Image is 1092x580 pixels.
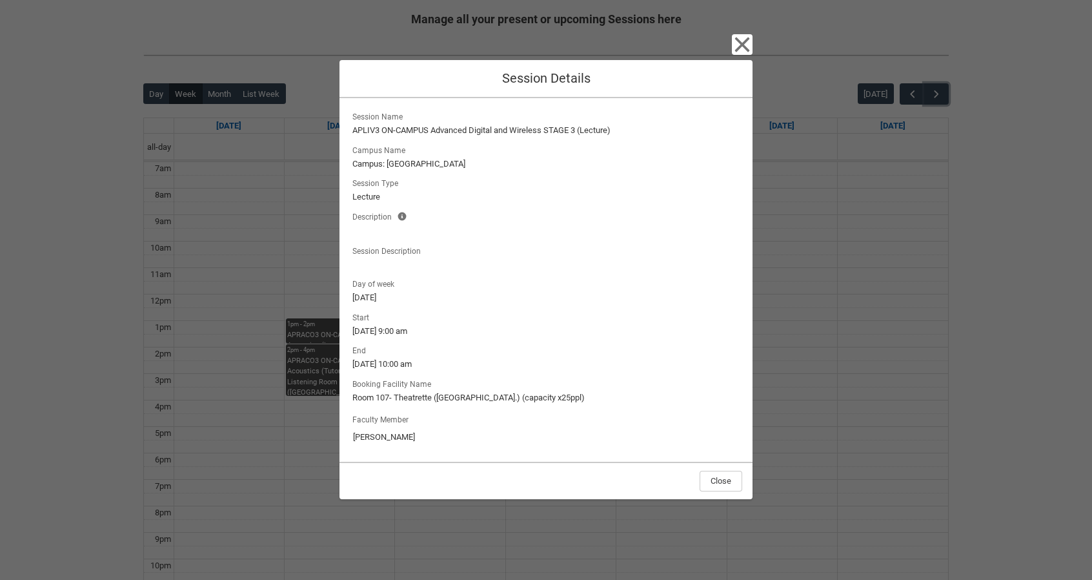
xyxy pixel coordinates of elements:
lightning-formatted-text: [DATE] [352,291,740,304]
span: Session Name [352,109,408,123]
lightning-formatted-text: Room 107- Theatrette ([GEOGRAPHIC_DATA].) (capacity x25ppl) [352,391,740,404]
span: Session Description [352,243,426,257]
span: Session Type [352,175,403,189]
lightning-formatted-text: [DATE] 10:00 am [352,358,740,371]
span: End [352,342,371,357]
span: Booking Facility Name [352,376,436,390]
lightning-formatted-text: [DATE] 9:00 am [352,325,740,338]
lightning-formatted-text: APLIV3 ON-CAMPUS Advanced Digital and Wireless STAGE 3 (Lecture) [352,124,740,137]
lightning-formatted-text: Campus: [GEOGRAPHIC_DATA] [352,158,740,171]
button: Close [700,471,742,492]
lightning-formatted-text: Lecture [352,191,740,203]
button: Close [732,34,753,55]
span: Day of week [352,276,399,290]
span: Start [352,309,374,324]
span: Description [352,209,397,223]
span: Campus Name [352,142,410,156]
span: Session Details [502,70,591,86]
label: Faculty Member [352,411,414,426]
